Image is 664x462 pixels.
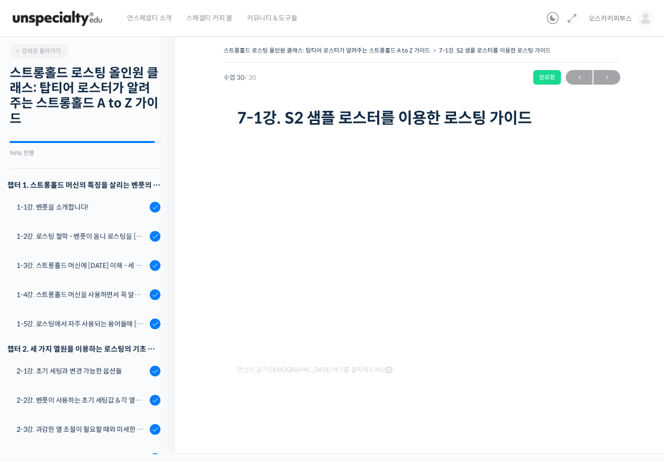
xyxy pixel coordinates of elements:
div: 1-1강. 벤풋을 소개합니다! [17,202,147,213]
h3: 챕터 1. 스트롱홀드 머신의 특징을 살리는 벤풋의 로스팅 방식 [7,178,160,192]
span: 영상이 끊기[DEMOGRAPHIC_DATA] 여기를 클릭해주세요 [237,366,392,374]
div: 1-5강. 로스팅에서 자주 사용되는 용어들에 [DATE] 이해 [17,319,147,329]
a: 스트롱홀드 로스팅 올인원 클래스: 탑티어 로스터가 알려주는 스트롱홀드 A to Z 가이드 [224,47,430,54]
div: 1-4강. 스트롱홀드 머신을 사용하면서 꼭 알고 있어야 할 유의사항 [17,289,147,300]
span: 강의로 돌아가기 [15,47,61,54]
a: 강의로 돌아가기 [10,44,68,58]
span: / 30 [245,73,256,82]
span: → [594,71,620,84]
span: ← [566,71,593,84]
a: 다음→ [594,70,620,85]
h1: 7-1강. S2 샘플 로스터를 이용한 로스팅 가이드 [237,109,607,127]
div: 2-3강. 과감한 열 조절이 필요할 때와 미세한 열 조절이 필요할 때 [17,424,147,435]
div: 1-2강. 로스팅 철학 - 벤풋이 옴니 로스팅을 [DATE] 않는 이유 [17,231,147,242]
div: 완료함 [533,70,561,85]
a: ←이전 [566,70,593,85]
span: 수업 30 [224,74,256,81]
div: 96% 진행 [10,150,160,156]
a: 7-1강. S2 샘플 로스터를 이용한 로스팅 가이드 [439,47,551,54]
div: 2-1강. 초기 세팅과 변경 가능한 옵션들 [17,366,147,376]
h2: 스트롱홀드 로스팅 올인원 클래스: 탑티어 로스터가 알려주는 스트롱홀드 A to Z 가이드 [10,66,160,126]
div: 1-3강. 스트롱홀드 머신에 [DATE] 이해 - 세 가지 열원이 만들어내는 변화 [17,260,147,271]
span: 오스카커피부스 [589,14,632,23]
div: 2-2강. 벤풋이 사용하는 초기 세팅값 & 각 열원이 하는 역할 [17,395,147,406]
div: 챕터 2. 세 가지 열원을 이용하는 로스팅의 기초 설계 [7,342,160,355]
